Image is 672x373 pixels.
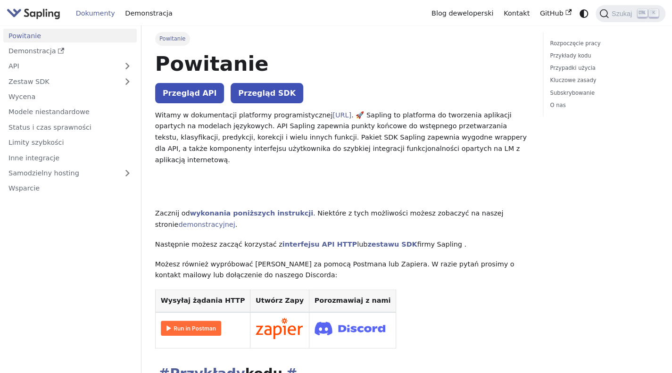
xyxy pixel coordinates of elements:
[550,40,600,47] font: Rozpoczęcie pracy
[550,65,595,71] font: Przypadki użycia
[8,108,90,116] font: Modele niestandardowe
[256,297,304,304] font: Utwórz Zapy
[3,90,137,104] a: Wycena
[550,64,655,73] a: Przypadki użycia
[8,62,19,70] font: API
[535,6,577,21] a: GitHub
[431,9,494,17] font: Blog deweloperski
[7,7,64,20] a: Sapling.ai
[120,6,178,21] a: Demonstracja
[159,35,185,42] font: Powitanie
[7,7,60,20] img: Sapling.ai
[3,75,118,88] a: Zestaw SDK
[596,5,665,22] button: Szukaj (Ctrl+K)
[238,89,296,98] font: Przegląd SDK
[550,89,655,98] a: Subskrybowanie
[498,6,535,21] a: Kontakt
[125,9,172,17] font: Demonstracja
[367,240,417,248] a: zestawu SDK
[155,111,527,164] font: . 🚀 Sapling to platforma do tworzenia aplikacji opartych na modelach językowych. API Sapling zape...
[550,102,565,108] font: O nas
[155,209,504,228] font: . Niektóre z tych możliwości możesz zobaczyć na naszej stronie
[71,6,120,21] a: Dokumenty
[8,154,59,162] font: Inne integracje
[76,9,115,17] font: Dokumenty
[8,93,35,100] font: Wycena
[3,59,118,73] a: API
[161,321,221,336] img: Biegnij w Listonoszu
[3,136,137,149] a: Limity szybkości
[118,59,137,73] button: Rozwiń kategorię „API” na pasku bocznym
[315,297,391,304] font: Porozmawiaj z nami
[550,77,596,83] font: Kluczowe zasady
[8,139,64,146] font: Limity szybkości
[417,240,466,248] font: firmy Sapling .
[550,52,591,59] font: Przykłady kodu
[550,76,655,85] a: Kluczowe zasady
[649,9,658,17] kbd: K
[155,32,529,45] nav: Bułka tarta
[231,83,303,103] a: Przegląd SDK
[155,209,190,217] font: Zacznij od
[426,6,498,21] a: Blog deweloperski
[155,240,282,248] font: Następnie możesz zacząć korzystać z
[256,318,303,340] img: Połącz w Zapier
[550,101,655,110] a: O nas
[550,39,655,48] a: Rozpoczęcie pracy
[155,83,224,103] a: Przegląd API
[3,120,137,134] a: Status i czas sprawności
[118,75,137,88] button: Rozwiń kategorię „SDK” na pasku bocznym
[3,182,137,195] a: Wsparcie
[161,297,245,304] font: Wysyłaj żądania HTTP
[155,260,514,279] font: Możesz również wypróbować [PERSON_NAME] za pomocą Postmana lub Zapiera. W razie pytań prosimy o k...
[3,105,137,119] a: Modele niestandardowe
[190,209,313,217] a: wykonania poniższych instrukcji
[8,78,50,85] font: Zestaw SDK
[357,240,367,248] font: lub
[8,32,41,40] font: Powitanie
[8,169,79,177] font: Samodzielny hosting
[8,124,91,131] font: Status i czas sprawności
[3,151,137,165] a: Inne integracje
[332,111,351,119] a: [URL]
[8,184,40,192] font: Wsparcie
[3,29,137,42] a: Powitanie
[315,319,385,338] img: Dołącz do Discorda
[3,166,137,180] a: Samodzielny hosting
[504,9,530,17] font: Kontakt
[3,44,137,58] a: Demonstracja
[577,7,590,20] button: Przełączanie między trybem ciemnym i jasnym (aktualnie tryb systemowy)
[550,51,655,60] a: Przykłady kodu
[155,111,332,119] font: Witamy w dokumentacji platformy programistycznej
[550,90,595,96] font: Subskrybowanie
[612,10,632,17] font: Szukaj
[540,9,564,17] font: GitHub
[155,52,269,75] font: Powitanie
[282,240,357,248] a: interfejsu API HTTP
[163,89,217,98] font: Przegląd API
[178,221,235,228] a: demonstracyjnej
[8,47,56,55] font: Demonstracja
[235,221,238,228] font: .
